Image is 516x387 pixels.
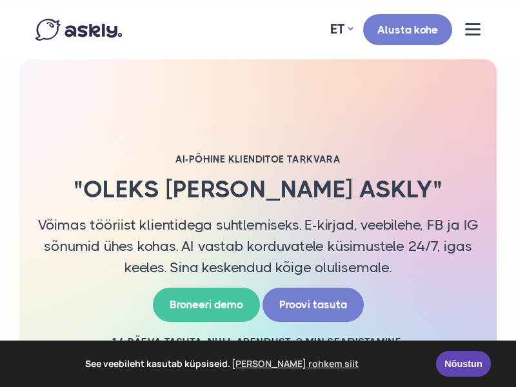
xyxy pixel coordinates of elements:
[35,19,122,41] img: Askly
[153,288,260,322] a: Broneeri demo
[35,335,481,349] h2: 14 PÄEVA TASUTA. NULL ARENDUST. 2 MIN SEADISTAMINE.
[35,153,481,166] h2: AI-PÕHINE KLIENDITOE TARKVARA
[436,351,491,377] a: Nõustun
[363,14,452,46] a: Alusta kohe
[19,354,427,373] span: See veebileht kasutab küpsiseid.
[263,288,364,322] a: Proovi tasuta
[35,214,481,278] p: Võimas tööriist klientidega suhtlemiseks. E-kirjad, veebilehe, FB ja IG sõnumid ühes kohas. AI va...
[230,354,361,373] a: learn more about cookies
[330,18,353,41] a: ET
[19,175,497,204] h2: "Oleks [PERSON_NAME] Askly"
